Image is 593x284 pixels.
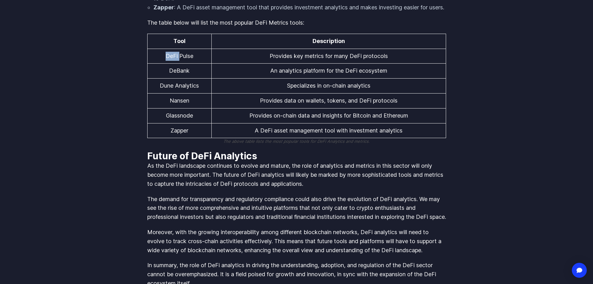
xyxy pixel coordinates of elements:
strong: Description [313,38,345,44]
p: The table below will list the most popular DeFi Metrics tools: [147,18,446,27]
td: Specializes in on-chain analytics [211,79,446,94]
td: A DeFi asset management tool with investment analytics [211,123,446,138]
li: : A DeFi asset management tool that provides investment analytics and makes investing easier for ... [153,3,446,12]
em: The above table lists the most popular tools for DeFi Analytics and metrics. [223,139,370,144]
td: Zapper [147,123,211,138]
td: DeFi Pulse [147,49,211,64]
td: Provides data on wallets, tokens, and DeFi protocols [211,94,446,108]
td: Provides on-chain data and insights for Bitcoin and Ethereum [211,108,446,123]
td: An analytics platform for the DeFi ecosystem [211,64,446,79]
strong: Future of DeFi Analytics [147,150,257,161]
strong: Zapper [153,4,174,11]
p: The demand for transparency and regulatory compliance could also drive the evolution of DeFi anal... [147,195,446,222]
div: Open Intercom Messenger [572,263,587,278]
td: Provides key metrics for many DeFi protocols [211,49,446,64]
td: Dune Analytics [147,79,211,94]
td: DeBank [147,64,211,79]
p: Moreover, with the growing interoperability among different blockchain networks, DeFi analytics w... [147,228,446,255]
p: As the DeFi landscape continues to evolve and mature, the role of analytics and metrics in this s... [147,161,446,188]
td: Nansen [147,94,211,108]
td: Glassnode [147,108,211,123]
strong: Tool [173,38,186,44]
